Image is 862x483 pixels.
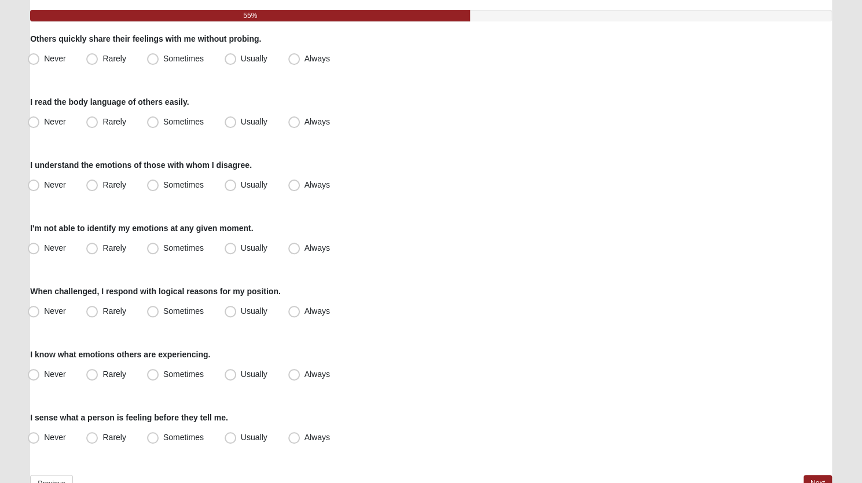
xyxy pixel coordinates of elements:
span: Never [44,180,65,189]
span: Rarely [102,54,126,63]
span: Always [305,433,330,442]
span: Sometimes [163,433,204,442]
span: Never [44,54,65,63]
span: Rarely [102,369,126,379]
span: Rarely [102,117,126,126]
span: Sometimes [163,180,204,189]
label: When challenged, I respond with logical reasons for my position. [30,286,281,297]
label: I sense what a person is feeling before they tell me. [30,412,228,423]
span: Usually [241,433,267,442]
span: Usually [241,243,267,253]
span: Usually [241,369,267,379]
span: Usually [241,54,267,63]
span: Rarely [102,306,126,316]
label: I'm not able to identify my emotions at any given moment. [30,222,253,234]
span: Sometimes [163,117,204,126]
span: Usually [241,180,267,189]
span: Rarely [102,180,126,189]
span: Always [305,117,330,126]
span: Sometimes [163,54,204,63]
span: Always [305,180,330,189]
span: Rarely [102,433,126,442]
span: Sometimes [163,306,204,316]
span: Usually [241,306,267,316]
label: I know what emotions others are experiencing. [30,349,210,360]
span: Always [305,243,330,253]
span: Never [44,243,65,253]
span: Never [44,369,65,379]
label: I read the body language of others easily. [30,96,189,108]
span: Never [44,117,65,126]
div: 55% [30,10,470,21]
span: Usually [241,117,267,126]
span: Always [305,369,330,379]
label: Others quickly share their feelings with me without probing. [30,33,261,45]
span: Never [44,306,65,316]
span: Always [305,54,330,63]
span: Always [305,306,330,316]
span: Rarely [102,243,126,253]
span: Sometimes [163,243,204,253]
label: I understand the emotions of those with whom I disagree. [30,159,252,171]
span: Never [44,433,65,442]
span: Sometimes [163,369,204,379]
